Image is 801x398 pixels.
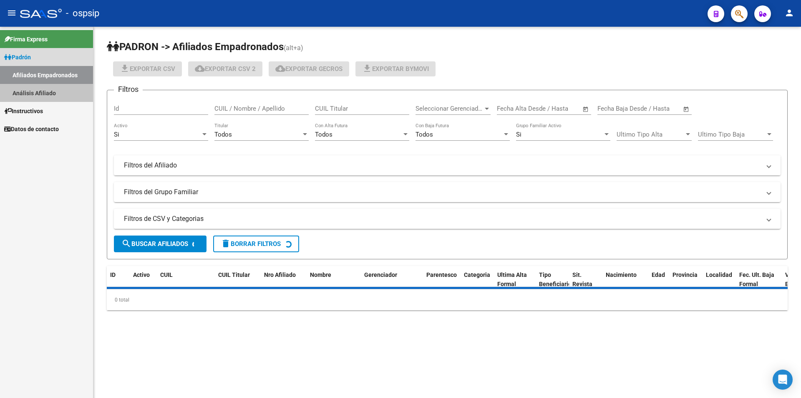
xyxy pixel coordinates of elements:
[114,84,143,95] h3: Filtros
[602,266,648,294] datatable-header-cell: Nacimiento
[464,271,490,278] span: Categoria
[516,131,521,138] span: Si
[221,238,231,248] mat-icon: delete
[606,271,637,278] span: Nacimiento
[120,63,130,74] mat-icon: file_download
[124,188,761,197] mat-panel-title: Filtros del Grupo Familiar
[682,104,691,114] button: Open calendar
[214,131,232,138] span: Todos
[310,271,331,278] span: Nombre
[698,131,766,138] span: Ultimo Tipo Baja
[215,266,261,294] datatable-header-cell: CUIL Titular
[124,214,761,223] mat-panel-title: Filtros de CSV y Categorias
[739,271,774,288] span: Fec. Ult. Baja Formal
[195,63,205,74] mat-icon: cloud_download
[107,266,130,294] datatable-header-cell: ID
[114,155,781,175] mat-expansion-panel-header: Filtros del Afiliado
[107,289,788,310] div: 0 total
[784,8,794,18] mat-icon: person
[195,65,256,73] span: Exportar CSV 2
[494,266,536,294] datatable-header-cell: Ultima Alta Formal
[124,161,761,170] mat-panel-title: Filtros del Afiliado
[133,271,150,278] span: Activo
[362,63,372,74] mat-icon: file_download
[114,131,119,138] span: Si
[617,131,684,138] span: Ultimo Tipo Alta
[264,271,296,278] span: Nro Afiliado
[221,240,281,248] span: Borrar Filtros
[121,240,188,248] span: Buscar Afiliados
[669,266,703,294] datatable-header-cell: Provincia
[315,131,332,138] span: Todos
[416,131,433,138] span: Todos
[531,105,572,112] input: End date
[648,266,669,294] datatable-header-cell: Edad
[114,209,781,229] mat-expansion-panel-header: Filtros de CSV y Categorias
[130,266,157,294] datatable-header-cell: Activo
[213,236,299,252] button: Borrar Filtros
[307,266,361,294] datatable-header-cell: Nombre
[536,266,569,294] datatable-header-cell: Tipo Beneficiario
[652,271,665,278] span: Edad
[284,44,303,52] span: (alt+a)
[673,271,698,278] span: Provincia
[157,266,203,294] datatable-header-cell: CUIL
[569,266,602,294] datatable-header-cell: Sit. Revista
[110,271,116,278] span: ID
[497,105,524,112] input: Start date
[160,271,173,278] span: CUIL
[66,4,99,23] span: - ospsip
[632,105,673,112] input: End date
[261,266,307,294] datatable-header-cell: Nro Afiliado
[7,8,17,18] mat-icon: menu
[773,370,793,390] div: Open Intercom Messenger
[218,271,250,278] span: CUIL Titular
[572,271,592,288] span: Sit. Revista
[4,106,43,116] span: Instructivos
[107,41,284,53] span: PADRON -> Afiliados Empadronados
[4,124,59,134] span: Datos de contacto
[706,271,732,278] span: Localidad
[114,182,781,202] mat-expansion-panel-header: Filtros del Grupo Familiar
[121,238,131,248] mat-icon: search
[497,271,527,288] span: Ultima Alta Formal
[120,65,175,73] span: Exportar CSV
[275,65,343,73] span: Exportar GECROS
[4,53,31,62] span: Padrón
[362,65,429,73] span: Exportar Bymovi
[581,104,591,114] button: Open calendar
[364,271,397,278] span: Gerenciador
[4,35,48,44] span: Firma Express
[355,61,436,76] button: Exportar Bymovi
[114,236,207,252] button: Buscar Afiliados
[188,61,262,76] button: Exportar CSV 2
[275,63,285,74] mat-icon: cloud_download
[539,271,572,288] span: Tipo Beneficiario
[423,266,461,294] datatable-header-cell: Parentesco
[269,61,349,76] button: Exportar GECROS
[426,271,457,278] span: Parentesco
[461,266,494,294] datatable-header-cell: Categoria
[597,105,625,112] input: Start date
[361,266,411,294] datatable-header-cell: Gerenciador
[736,266,782,294] datatable-header-cell: Fec. Ult. Baja Formal
[416,105,483,112] span: Seleccionar Gerenciador
[113,61,182,76] button: Exportar CSV
[703,266,736,294] datatable-header-cell: Localidad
